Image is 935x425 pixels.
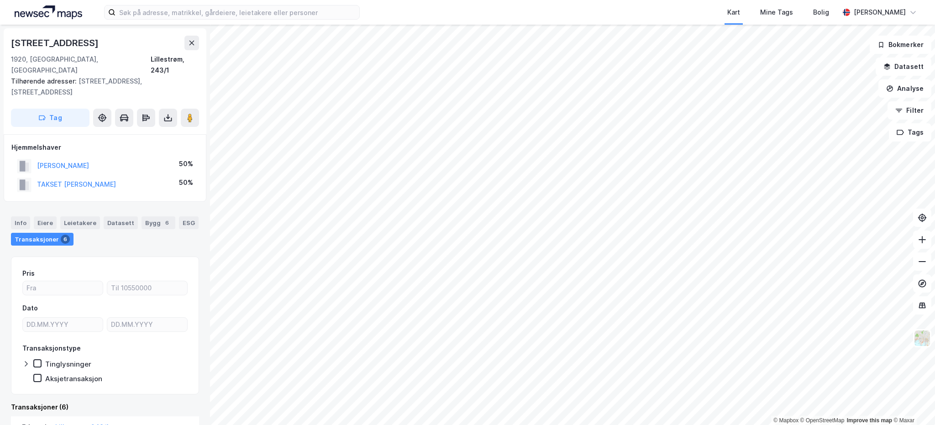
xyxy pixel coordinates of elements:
[60,216,100,229] div: Leietakere
[23,281,103,295] input: Fra
[107,318,187,331] input: DD.MM.YYYY
[889,381,935,425] iframe: Chat Widget
[878,79,931,98] button: Analyse
[870,36,931,54] button: Bokmerker
[23,318,103,331] input: DD.MM.YYYY
[773,417,798,424] a: Mapbox
[800,417,845,424] a: OpenStreetMap
[179,216,199,229] div: ESG
[11,77,79,85] span: Tilhørende adresser:
[151,54,199,76] div: Lillestrøm, 243/1
[45,360,91,368] div: Tinglysninger
[116,5,359,19] input: Søk på adresse, matrikkel, gårdeiere, leietakere eller personer
[15,5,82,19] img: logo.a4113a55bc3d86da70a041830d287a7e.svg
[179,177,193,188] div: 50%
[22,343,81,354] div: Transaksjonstype
[142,216,175,229] div: Bygg
[45,374,102,383] div: Aksjetransaksjon
[11,142,199,153] div: Hjemmelshaver
[727,7,740,18] div: Kart
[854,7,906,18] div: [PERSON_NAME]
[876,58,931,76] button: Datasett
[179,158,193,169] div: 50%
[11,109,89,127] button: Tag
[11,216,30,229] div: Info
[11,402,199,413] div: Transaksjoner (6)
[22,268,35,279] div: Pris
[914,330,931,347] img: Z
[61,235,70,244] div: 6
[11,76,192,98] div: [STREET_ADDRESS], [STREET_ADDRESS]
[11,233,74,246] div: Transaksjoner
[813,7,829,18] div: Bolig
[104,216,138,229] div: Datasett
[847,417,892,424] a: Improve this map
[889,123,931,142] button: Tags
[11,54,151,76] div: 1920, [GEOGRAPHIC_DATA], [GEOGRAPHIC_DATA]
[11,36,100,50] div: [STREET_ADDRESS]
[22,303,38,314] div: Dato
[163,218,172,227] div: 6
[760,7,793,18] div: Mine Tags
[107,281,187,295] input: Til 10550000
[889,381,935,425] div: Kontrollprogram for chat
[34,216,57,229] div: Eiere
[888,101,931,120] button: Filter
